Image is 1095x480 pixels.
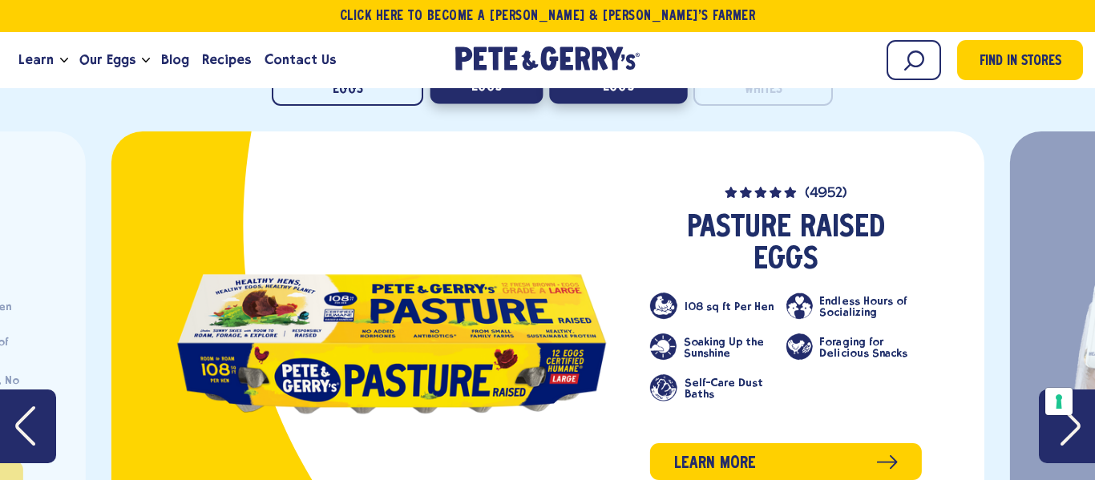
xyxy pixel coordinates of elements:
[887,40,941,80] input: Search
[155,38,196,82] a: Blog
[786,333,921,361] li: Foraging for Delicious Snacks
[73,38,142,82] a: Our Eggs
[650,292,786,320] li: 108 sq ft Per Hen
[957,40,1083,80] a: Find in Stores
[980,51,1061,73] span: Find in Stores
[650,374,786,401] li: Self-Care Dust Baths
[12,38,60,82] a: Learn
[650,333,786,361] li: Soaking Up the Sunshine
[258,38,342,82] a: Contact Us
[650,212,922,276] h3: Pasture Raised Eggs
[786,292,921,320] li: Endless Hours of Socializing
[202,50,251,70] span: Recipes
[142,58,150,63] button: Open the dropdown menu for Our Eggs
[60,58,68,63] button: Open the dropdown menu for Learn
[161,50,189,70] span: Blog
[650,443,922,480] a: Learn more
[79,50,135,70] span: Our Eggs
[196,38,257,82] a: Recipes
[674,451,756,476] span: Learn more
[1045,388,1073,415] button: Your consent preferences for tracking technologies
[805,187,847,201] span: (4952)
[1039,389,1095,463] button: Next
[265,50,336,70] span: Contact Us
[650,183,922,201] a: (4952)
[18,50,54,70] span: Learn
